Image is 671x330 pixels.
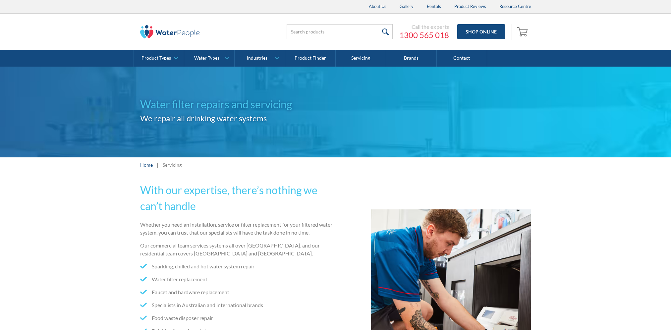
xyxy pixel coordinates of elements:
[140,262,333,270] li: Sparkling, chilled and hot water system repair
[336,50,386,67] a: Servicing
[140,242,333,257] p: Our commercial team services systems all over [GEOGRAPHIC_DATA], and our residential team covers ...
[386,50,436,67] a: Brands
[247,55,267,61] div: Industries
[285,50,336,67] a: Product Finder
[399,24,449,30] div: Call the experts
[457,24,505,39] a: Shop Online
[140,182,333,214] h2: With our expertise, there’s nothing we can’t handle
[140,288,333,296] li: Faucet and hardware replacement
[235,50,285,67] a: Industries
[140,161,153,168] a: Home
[134,50,184,67] a: Product Types
[156,161,159,169] div: |
[287,24,393,39] input: Search products
[194,55,219,61] div: Water Types
[184,50,234,67] a: Water Types
[517,26,530,37] img: shopping cart
[140,314,333,322] li: Food waste disposer repair
[437,50,487,67] a: Contact
[140,301,333,309] li: Specialists in Australian and international brands
[515,24,531,40] a: Open cart
[140,25,200,38] img: The Water People
[140,96,336,112] h1: Water filter repairs and servicing
[163,161,182,168] div: Servicing
[399,30,449,40] a: 1300 565 018
[140,112,336,124] h2: We repair all drinking water systems
[141,55,171,61] div: Product Types
[140,221,333,237] p: Whether you need an installation, service or filter replacement for your filtered water system, y...
[140,275,333,283] li: Water filter replacement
